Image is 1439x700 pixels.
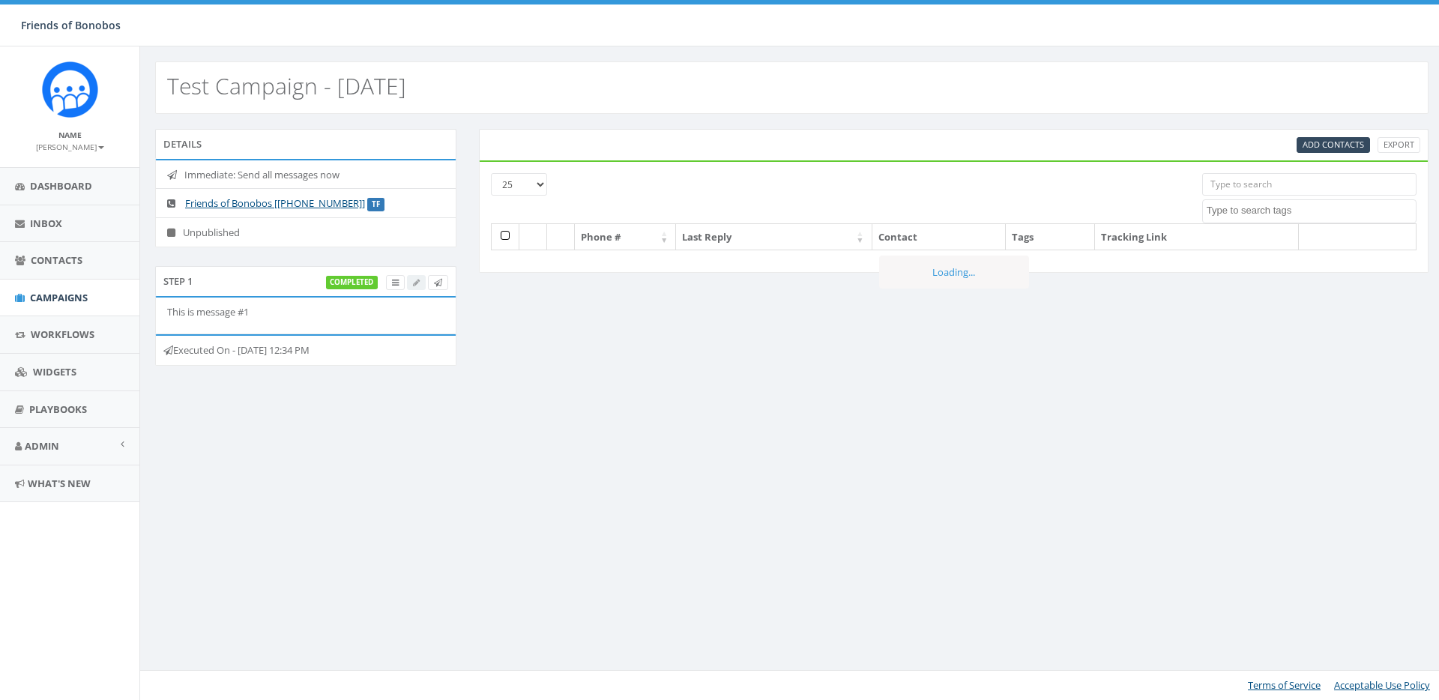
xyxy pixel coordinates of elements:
[1095,224,1299,250] th: Tracking Link
[185,196,365,210] a: Friends of Bonobos [[PHONE_NUMBER]]
[29,402,87,416] span: Playbooks
[25,439,59,453] span: Admin
[155,129,456,159] div: Details
[42,61,98,118] img: Rally_Corp_Icon.png
[30,179,92,193] span: Dashboard
[1207,204,1416,217] textarea: Search
[31,253,82,267] span: Contacts
[1303,139,1364,150] span: CSV files only
[872,224,1007,250] th: Contact
[1334,678,1430,692] a: Acceptable Use Policy
[156,160,456,190] li: Immediate: Send all messages now
[21,18,121,32] span: Friends of Bonobos
[33,365,76,378] span: Widgets
[167,170,184,180] i: Immediate: Send all messages now
[30,291,88,304] span: Campaigns
[167,228,183,238] i: Unpublished
[156,217,456,247] li: Unpublished
[879,256,1029,289] div: Loading...
[58,130,82,140] small: Name
[31,328,94,341] span: Workflows
[1006,224,1095,250] th: Tags
[1303,139,1364,150] span: Add Contacts
[1378,137,1420,153] a: Export
[392,277,399,288] span: View Campaign Delivery Statistics
[155,266,456,296] div: Step 1
[1202,173,1417,196] input: Type to search
[28,477,91,490] span: What's New
[167,305,444,319] p: This is message #1
[167,73,406,98] h2: Test Campaign - [DATE]
[575,224,676,250] th: Phone #
[155,334,456,366] div: Executed On - [DATE] 12:34 PM
[326,276,378,289] label: completed
[676,224,872,250] th: Last Reply
[36,142,104,152] small: [PERSON_NAME]
[30,217,62,230] span: Inbox
[36,139,104,153] a: [PERSON_NAME]
[434,277,442,288] span: Send Test Message
[367,198,384,211] label: TF
[1297,137,1370,153] a: Add Contacts
[1248,678,1321,692] a: Terms of Service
